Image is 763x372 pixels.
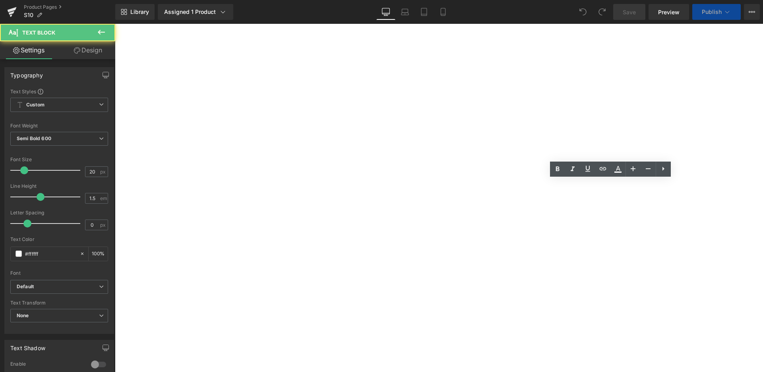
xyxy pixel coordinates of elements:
[10,270,108,276] div: Font
[10,88,108,94] div: Text Styles
[17,135,51,141] b: Semi Bold 600
[395,4,414,20] a: Laptop
[17,312,29,318] b: None
[115,4,155,20] a: New Library
[10,157,108,162] div: Font Size
[22,29,55,36] span: Text Block
[575,4,591,20] button: Undo
[623,8,636,16] span: Save
[10,67,43,79] div: Typography
[744,4,760,20] button: More
[434,4,453,20] a: Mobile
[10,340,45,351] div: Text Shadow
[24,4,115,10] a: Product Pages
[10,123,108,129] div: Font Weight
[10,237,108,242] div: Text Color
[100,169,107,174] span: px
[702,9,722,15] span: Publish
[10,300,108,306] div: Text Transform
[24,12,33,18] span: S10
[100,222,107,227] span: px
[10,183,108,189] div: Line Height
[89,247,108,261] div: %
[130,8,149,15] span: Library
[658,8,680,16] span: Preview
[26,102,45,108] b: Custom
[10,361,83,369] div: Enable
[164,8,227,16] div: Assigned 1 Product
[649,4,689,20] a: Preview
[414,4,434,20] a: Tablet
[376,4,395,20] a: Desktop
[25,249,76,258] input: Color
[594,4,610,20] button: Redo
[692,4,741,20] button: Publish
[59,41,117,59] a: Design
[10,210,108,216] div: Letter Spacing
[100,196,107,201] span: em
[17,283,34,290] i: Default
